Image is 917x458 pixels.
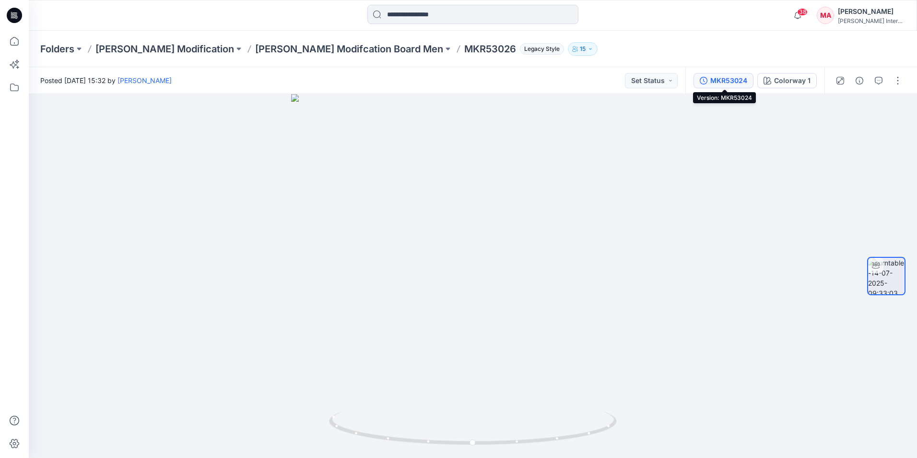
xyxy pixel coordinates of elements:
div: Colorway 1 [774,75,811,86]
a: [PERSON_NAME] Modifcation Board Men [255,42,443,56]
p: MKR53026 [464,42,516,56]
button: Colorway 1 [757,73,817,88]
div: [PERSON_NAME] [838,6,905,17]
div: MA [817,7,834,24]
a: [PERSON_NAME] Modification [95,42,234,56]
p: 15 [580,44,586,54]
button: MKR53024 [694,73,753,88]
span: Posted [DATE] 15:32 by [40,75,172,85]
button: Legacy Style [516,42,564,56]
span: 38 [797,8,808,16]
button: Details [852,73,867,88]
div: MKR53024 [710,75,747,86]
span: Legacy Style [520,43,564,55]
button: 15 [568,42,598,56]
div: [PERSON_NAME] International [838,17,905,24]
a: Folders [40,42,74,56]
img: turntable-14-07-2025-09:33:03 [868,258,905,294]
a: [PERSON_NAME] [118,76,172,84]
